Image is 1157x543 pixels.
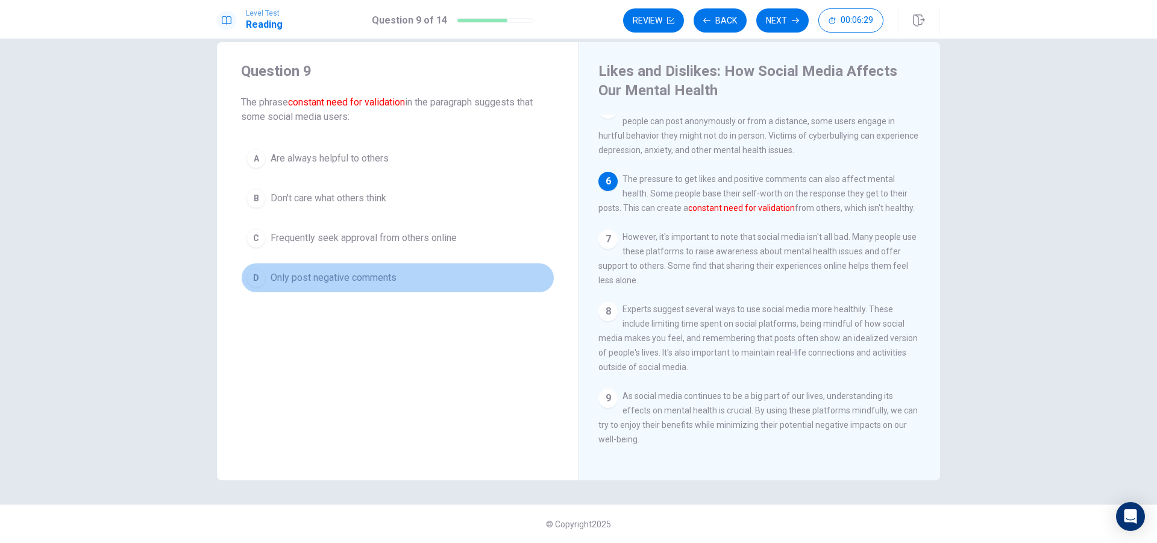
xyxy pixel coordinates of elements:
[598,391,918,444] span: As social media continues to be a big part of our lives, understanding its effects on mental heal...
[271,231,457,245] span: Frequently seek approval from others online
[841,16,873,25] span: 00:06:29
[246,268,266,287] div: D
[271,271,397,285] span: Only post negative comments
[598,302,618,321] div: 8
[546,519,611,529] span: © Copyright 2025
[598,230,618,249] div: 7
[241,61,554,81] h4: Question 9
[623,8,684,33] button: Review
[372,13,447,28] h1: Question 9 of 14
[756,8,809,33] button: Next
[598,389,618,408] div: 9
[288,96,405,108] font: constant need for validation
[598,172,618,191] div: 6
[598,61,918,100] h4: Likes and Dislikes: How Social Media Affects Our Mental Health
[688,203,795,213] font: constant need for validation
[1116,502,1145,531] div: Open Intercom Messenger
[246,228,266,248] div: C
[246,189,266,208] div: B
[241,95,554,124] span: The phrase in the paragraph suggests that some social media users:
[246,17,283,32] h1: Reading
[818,8,883,33] button: 00:06:29
[241,183,554,213] button: BDon't care what others think
[598,232,917,285] span: However, it's important to note that social media isn't all bad. Many people use these platforms ...
[246,149,266,168] div: A
[694,8,747,33] button: Back
[271,191,386,206] span: Don't care what others think
[598,174,915,213] span: The pressure to get likes and positive comments can also affect mental health. Some people base t...
[241,263,554,293] button: DOnly post negative comments
[241,223,554,253] button: CFrequently seek approval from others online
[598,304,918,372] span: Experts suggest several ways to use social media more healthily. These include limiting time spen...
[246,9,283,17] span: Level Test
[241,143,554,174] button: AAre always helpful to others
[271,151,389,166] span: Are always helpful to others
